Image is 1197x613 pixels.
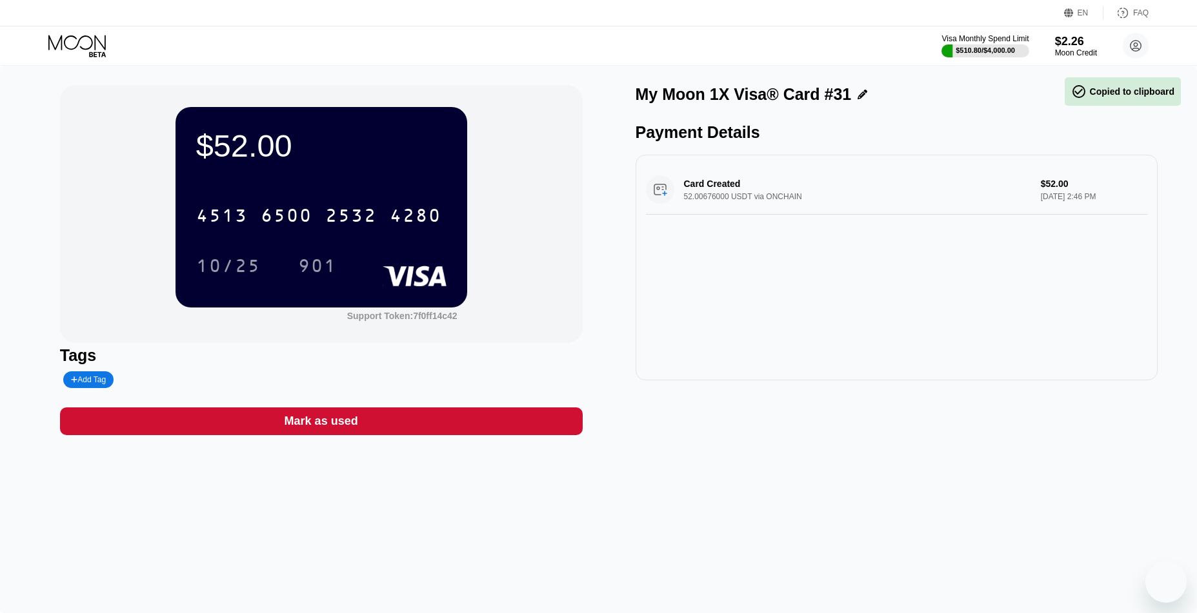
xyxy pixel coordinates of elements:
div: 4513 [196,207,248,228]
div: $52.00 [196,128,447,164]
div: Moon Credit [1055,48,1097,57]
div: 4513650025324280 [188,199,449,231]
span:  [1071,84,1087,99]
div: EN [1078,8,1089,17]
div: Add Tag [63,371,114,388]
div: Visa Monthly Spend Limit$510.80/$4,000.00 [941,34,1029,57]
div: FAQ [1133,8,1149,17]
div: Mark as used [285,414,358,429]
div: Mark as used [60,407,583,435]
div: Visa Monthly Spend Limit [941,34,1029,43]
div: Tags [60,346,583,365]
div: 10/25 [186,249,270,282]
div: Support Token:7f0ff14c42 [347,311,458,321]
div: Payment Details [636,123,1158,142]
div: 2532 [325,207,377,228]
div: 901 [288,249,347,282]
div: Copied to clipboard [1071,84,1174,99]
div: $2.26Moon Credit [1055,35,1097,57]
div: 10/25 [196,257,261,278]
div: $2.26 [1055,35,1097,48]
div: Support Token: 7f0ff14c42 [347,311,458,321]
iframe: Button to launch messaging window [1145,561,1187,603]
div: FAQ [1103,6,1149,19]
div: 6500 [261,207,312,228]
div: EN [1064,6,1103,19]
div: 901 [298,257,337,278]
div: My Moon 1X Visa® Card #31 [636,85,852,104]
div: Add Tag [71,375,106,384]
div: 4280 [390,207,441,228]
div: $510.80 / $4,000.00 [956,46,1015,54]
